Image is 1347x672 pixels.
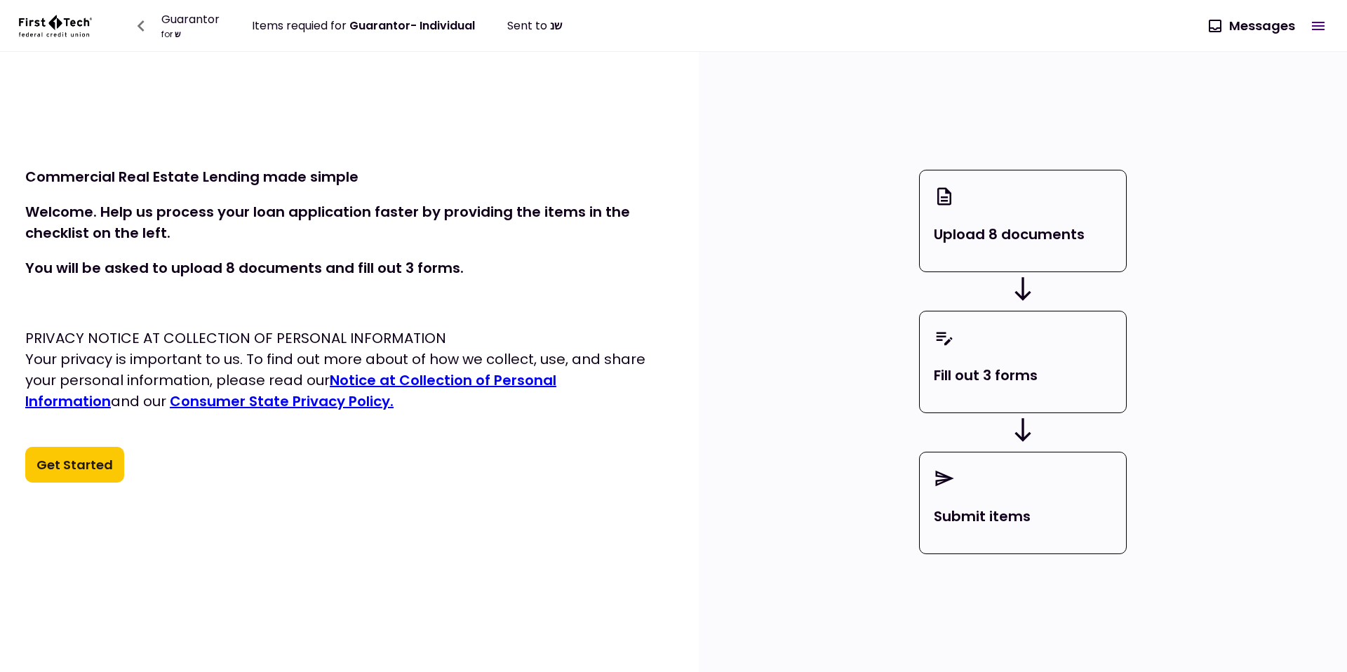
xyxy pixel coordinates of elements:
p: Submit items [934,506,1112,527]
p: PRIVACY NOTICE AT COLLECTION OF PERSONAL INFORMATION Your privacy is important to us. To find out... [25,328,673,412]
span: Guarantor- Individual [349,18,475,34]
strong: Welcome. Help us process your loan application faster by providing the items in the checklist on ... [25,202,630,243]
a: Notice at Collection of Personal Information [25,370,556,411]
div: Guarantor [161,11,220,28]
span: שנ [550,18,562,34]
strong: Commercial Real Estate Lending made simple [25,167,358,187]
div: ש [161,28,220,41]
button: Messages [1198,8,1306,44]
p: Fill out 3 forms [934,365,1112,386]
p: Upload 8 documents [934,224,1112,245]
span: for [161,28,173,40]
img: Logo [17,4,94,48]
strong: You will be asked to upload 8 documents and fill out 3 forms. [25,258,464,278]
button: Get Started [25,447,124,483]
a: Consumer State Privacy Policy. [170,391,394,411]
div: Items requied for [252,17,475,34]
div: Sent to [507,17,562,34]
